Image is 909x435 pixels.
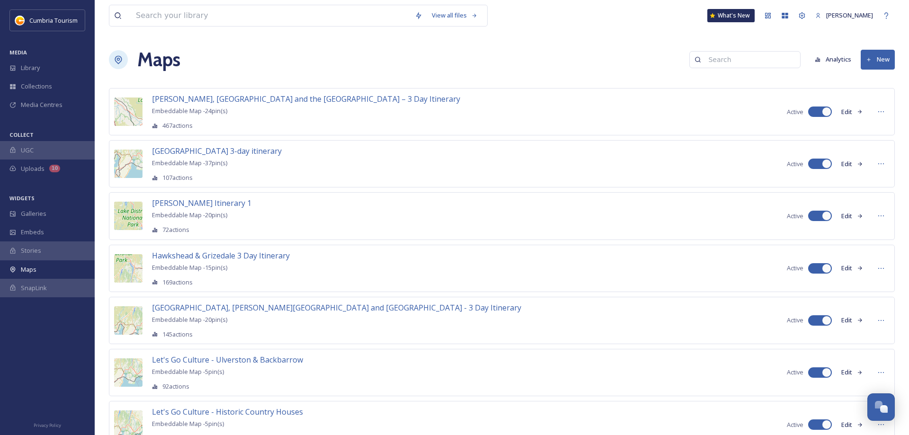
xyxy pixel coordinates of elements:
span: [GEOGRAPHIC_DATA], [PERSON_NAME][GEOGRAPHIC_DATA] and [GEOGRAPHIC_DATA] - 3 Day Itinerary [152,302,521,313]
span: Let's Go Culture - Historic Country Houses [152,407,303,417]
span: Uploads [21,164,45,173]
div: 10 [49,165,60,172]
span: Embeddable Map - 24 pin(s) [152,107,227,115]
button: Edit [837,103,868,121]
span: Active [787,420,803,429]
span: Active [787,160,803,169]
span: Let's Go Culture - Ulverston & Backbarrow [152,355,303,365]
a: Privacy Policy [34,419,61,430]
span: Cumbria Tourism [29,16,78,25]
span: WIDGETS [9,195,35,202]
span: Active [787,316,803,325]
span: Active [787,368,803,377]
span: [GEOGRAPHIC_DATA] 3-day itinerary [152,146,282,156]
span: Embeddable Map - 20 pin(s) [152,315,227,324]
span: Embeddable Map - 5 pin(s) [152,367,224,376]
button: Open Chat [867,393,895,421]
a: What's New [707,9,755,22]
span: Media Centres [21,100,62,109]
button: Analytics [810,50,856,69]
span: 72 actions [162,225,189,234]
span: Active [787,212,803,221]
button: Edit [837,207,868,225]
span: [PERSON_NAME] Itinerary 1 [152,198,251,208]
span: SnapLink [21,284,47,293]
button: Edit [837,259,868,277]
img: images.jpg [15,16,25,25]
span: Embeddable Map - 15 pin(s) [152,263,227,272]
span: COLLECT [9,131,34,138]
span: Embeddable Map - 37 pin(s) [152,159,227,167]
button: Edit [837,363,868,382]
span: 145 actions [162,330,193,339]
button: Edit [837,155,868,173]
span: Active [787,107,803,116]
span: UGC [21,146,34,155]
span: MEDIA [9,49,27,56]
input: Search your library [131,5,410,26]
span: 92 actions [162,382,189,391]
span: Embeddable Map - 20 pin(s) [152,211,227,219]
span: Hawkshead & Grizedale 3 Day Itinerary [152,250,290,261]
span: 169 actions [162,278,193,287]
span: Galleries [21,209,46,218]
span: 107 actions [162,173,193,182]
span: Collections [21,82,52,91]
span: Library [21,63,40,72]
a: [PERSON_NAME] [811,6,878,25]
input: Search [704,50,795,69]
a: Maps [137,45,180,74]
span: 467 actions [162,121,193,130]
button: Edit [837,416,868,434]
span: Embeddable Map - 5 pin(s) [152,419,224,428]
button: Edit [837,311,868,329]
span: Stories [21,246,41,255]
span: Maps [21,265,36,274]
span: Privacy Policy [34,422,61,428]
span: [PERSON_NAME] [826,11,873,19]
span: Active [787,264,803,273]
span: Embeds [21,228,44,237]
a: Analytics [810,50,861,69]
span: [PERSON_NAME], [GEOGRAPHIC_DATA] and the [GEOGRAPHIC_DATA] – 3 Day Itinerary [152,94,460,104]
button: New [861,50,895,69]
a: View all files [427,6,482,25]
